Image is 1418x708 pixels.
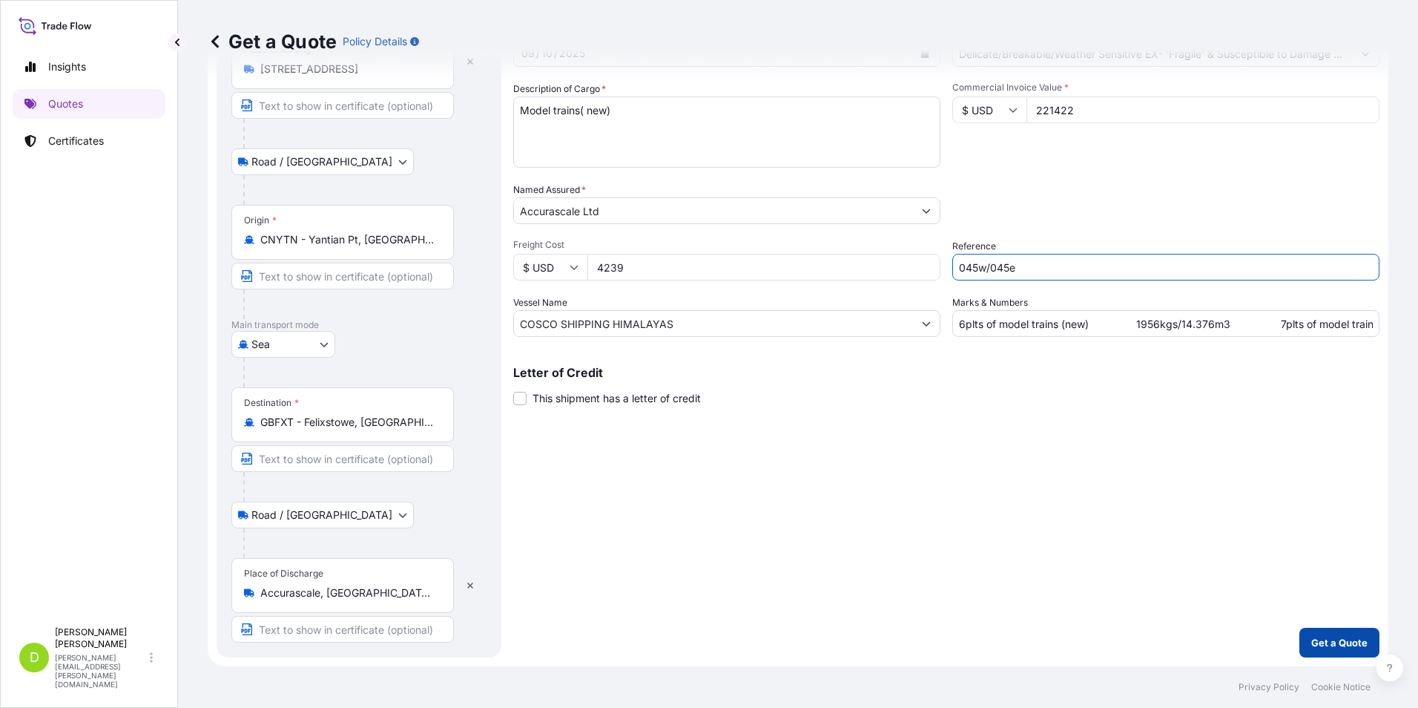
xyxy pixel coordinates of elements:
[48,134,104,148] p: Certificates
[231,148,414,175] button: Select transport
[587,254,940,281] input: Enter amount
[231,331,335,358] button: Select transport
[1026,96,1379,123] input: Type amount
[952,254,1379,281] input: Your internal reference
[913,197,940,224] button: Show suggestions
[532,391,701,406] span: This shipment has a letter of credit
[514,310,913,337] input: Type to search vessel name or IMO
[1299,628,1379,658] button: Get a Quote
[231,616,454,643] input: Text to appear on certificate
[13,126,165,156] a: Certificates
[251,337,270,352] span: Sea
[913,310,940,337] button: Show suggestions
[513,295,567,310] label: Vessel Name
[48,59,86,74] p: Insights
[231,263,454,289] input: Text to appear on certificate
[231,92,454,119] input: Text to appear on certificate
[30,650,39,665] span: D
[513,239,940,251] span: Freight Cost
[251,508,392,522] span: Road / [GEOGRAPHIC_DATA]
[1311,681,1371,693] a: Cookie Notice
[514,197,913,224] input: Full name
[1311,635,1368,650] p: Get a Quote
[343,34,407,49] p: Policy Details
[1239,681,1299,693] a: Privacy Policy
[260,232,435,247] input: Origin
[244,214,277,226] div: Origin
[55,626,147,650] p: [PERSON_NAME] [PERSON_NAME]
[48,96,83,111] p: Quotes
[251,154,392,169] span: Road / [GEOGRAPHIC_DATA]
[952,295,1028,310] label: Marks & Numbers
[55,653,147,689] p: [PERSON_NAME][EMAIL_ADDRESS][PERSON_NAME][DOMAIN_NAME]
[231,319,487,331] p: Main transport mode
[244,397,299,409] div: Destination
[208,30,337,53] p: Get a Quote
[231,502,414,528] button: Select transport
[513,82,606,96] label: Description of Cargo
[13,52,165,82] a: Insights
[260,415,435,430] input: Destination
[513,183,586,197] label: Named Assured
[244,568,323,580] div: Place of Discharge
[952,82,1379,94] span: Commercial Invoice Value
[231,445,454,472] input: Text to appear on certificate
[13,89,165,119] a: Quotes
[952,239,996,254] label: Reference
[513,367,1379,378] p: Letter of Credit
[260,586,435,600] input: Place of Discharge
[952,310,1379,337] input: Number1, number2,...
